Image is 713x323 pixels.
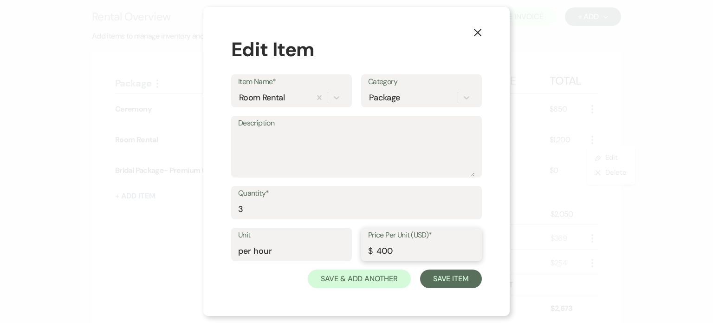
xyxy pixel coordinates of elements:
[369,92,400,104] div: Package
[420,270,482,288] button: Save Item
[238,229,345,242] label: Unit
[231,35,482,64] div: Edit Item
[238,187,475,200] label: Quantity*
[368,75,475,89] label: Category
[239,92,285,104] div: Room Rental
[368,229,475,242] label: Price Per Unit (USD)*
[368,245,372,257] div: $
[238,75,345,89] label: Item Name*
[308,270,411,288] button: Save & Add Another
[238,117,475,130] label: Description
